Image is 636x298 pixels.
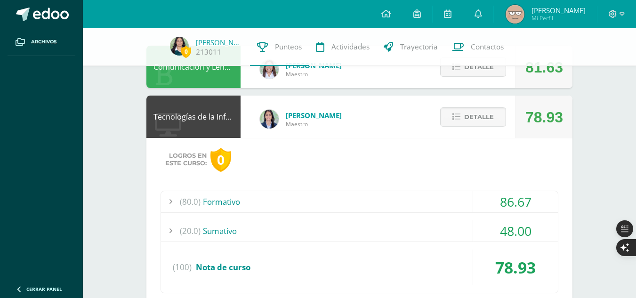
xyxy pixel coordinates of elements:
[180,220,201,242] span: (20.0)
[473,250,558,285] div: 78.93
[260,60,279,79] img: acecb51a315cac2de2e3deefdb732c9f.png
[473,220,558,242] div: 48.00
[180,191,201,212] span: (80.0)
[440,57,506,77] button: Detalle
[170,37,189,56] img: 8670e599328e1b651da57b5535759df0.png
[210,148,231,172] div: 0
[146,46,241,88] div: Comunicación y Lenguaje L3 Inglés 4
[173,250,192,285] span: (100)
[196,47,221,57] a: 213011
[309,28,377,66] a: Actividades
[464,108,494,126] span: Detalle
[181,46,191,57] span: 0
[531,6,586,15] span: [PERSON_NAME]
[286,120,342,128] span: Maestro
[471,42,504,52] span: Contactos
[531,14,586,22] span: Mi Perfil
[161,191,558,212] div: Formativo
[286,70,342,78] span: Maestro
[473,191,558,212] div: 86.67
[286,111,342,120] span: [PERSON_NAME]
[196,38,243,47] a: [PERSON_NAME]
[196,262,250,273] span: Nota de curso
[165,152,207,167] span: Logros en este curso:
[250,28,309,66] a: Punteos
[8,28,75,56] a: Archivos
[506,5,524,24] img: 4f584a23ab57ed1d5ae0c4d956f68ee2.png
[31,38,56,46] span: Archivos
[26,286,62,292] span: Cerrar panel
[275,42,302,52] span: Punteos
[440,107,506,127] button: Detalle
[377,28,445,66] a: Trayectoria
[525,96,563,138] div: 78.93
[260,110,279,129] img: 7489ccb779e23ff9f2c3e89c21f82ed0.png
[400,42,438,52] span: Trayectoria
[146,96,241,138] div: Tecnologías de la Información y la Comunicación 4
[445,28,511,66] a: Contactos
[464,58,494,76] span: Detalle
[525,46,563,89] div: 81.63
[161,220,558,242] div: Sumativo
[331,42,370,52] span: Actividades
